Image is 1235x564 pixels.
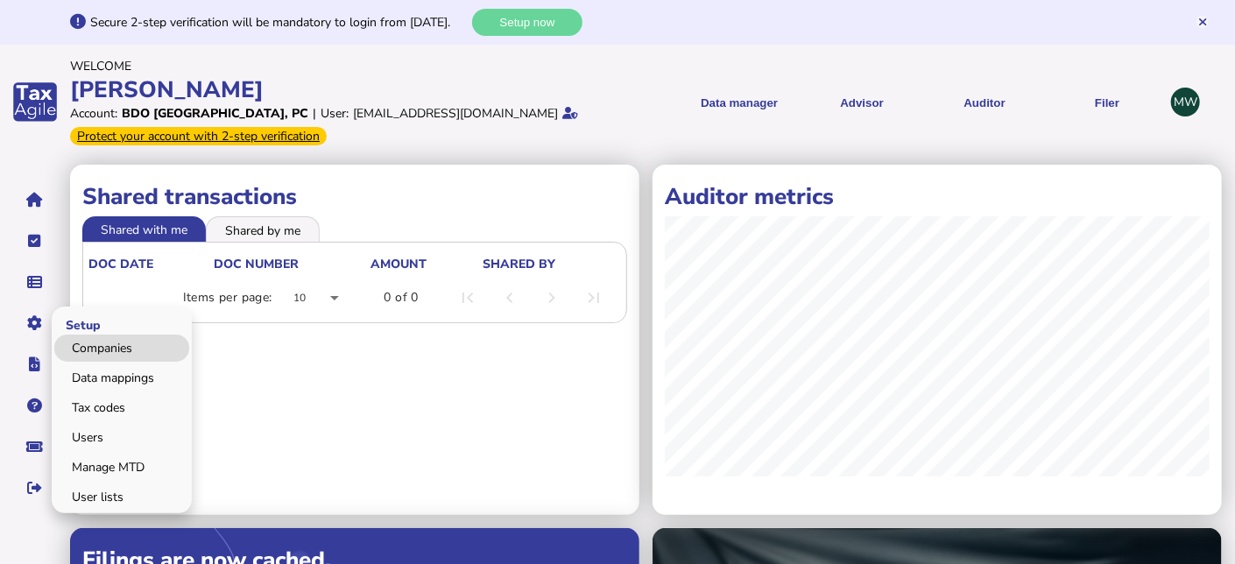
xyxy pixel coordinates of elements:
div: | [313,105,316,122]
div: doc number [214,256,299,272]
div: [PERSON_NAME] [70,74,612,105]
button: Data manager [17,264,53,300]
button: Sign out [17,469,53,506]
div: Account: [70,105,117,122]
a: User lists [54,483,189,511]
button: Help pages [17,387,53,424]
a: Data mappings [54,364,189,391]
div: Amount [370,256,481,272]
button: Shows a dropdown of Data manager options [684,81,794,123]
div: doc date [88,256,153,272]
button: Shows a dropdown of VAT Advisor options [807,81,917,123]
i: Data manager [28,282,43,283]
div: doc number [214,256,368,272]
div: From Oct 1, 2025, 2-step verification will be required to login. Set it up now... [70,127,327,145]
a: Users [54,424,189,451]
li: Shared with me [82,216,206,241]
div: Items per page: [183,289,272,307]
button: Filer [1052,81,1162,123]
button: Manage settings [17,305,53,342]
h1: Auditor metrics [665,181,1210,212]
a: Tax codes [54,394,189,421]
span: Setup [52,303,109,344]
div: [EMAIL_ADDRESS][DOMAIN_NAME] [353,105,558,122]
button: Tasks [17,222,53,259]
div: shared by [483,256,555,272]
div: User: [321,105,349,122]
div: Welcome [70,58,612,74]
li: Shared by me [206,216,320,241]
i: Email verified [562,107,578,119]
button: Auditor [929,81,1040,123]
div: Secure 2-step verification will be mandatory to login from [DATE]. [90,14,468,31]
menu: navigate products [621,81,1163,123]
button: Home [17,181,53,218]
button: Developer hub links [17,346,53,383]
div: doc date [88,256,212,272]
button: Raise a support ticket [17,428,53,465]
div: BDO [GEOGRAPHIC_DATA], PC [122,105,308,122]
div: Amount [370,256,427,272]
div: shared by [483,256,618,272]
a: Companies [54,335,189,362]
button: Hide message [1196,16,1209,28]
button: Setup now [472,9,582,36]
div: 0 of 0 [385,289,419,307]
a: Manage MTD [54,454,189,481]
h1: Shared transactions [82,181,627,212]
div: Profile settings [1171,88,1200,116]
